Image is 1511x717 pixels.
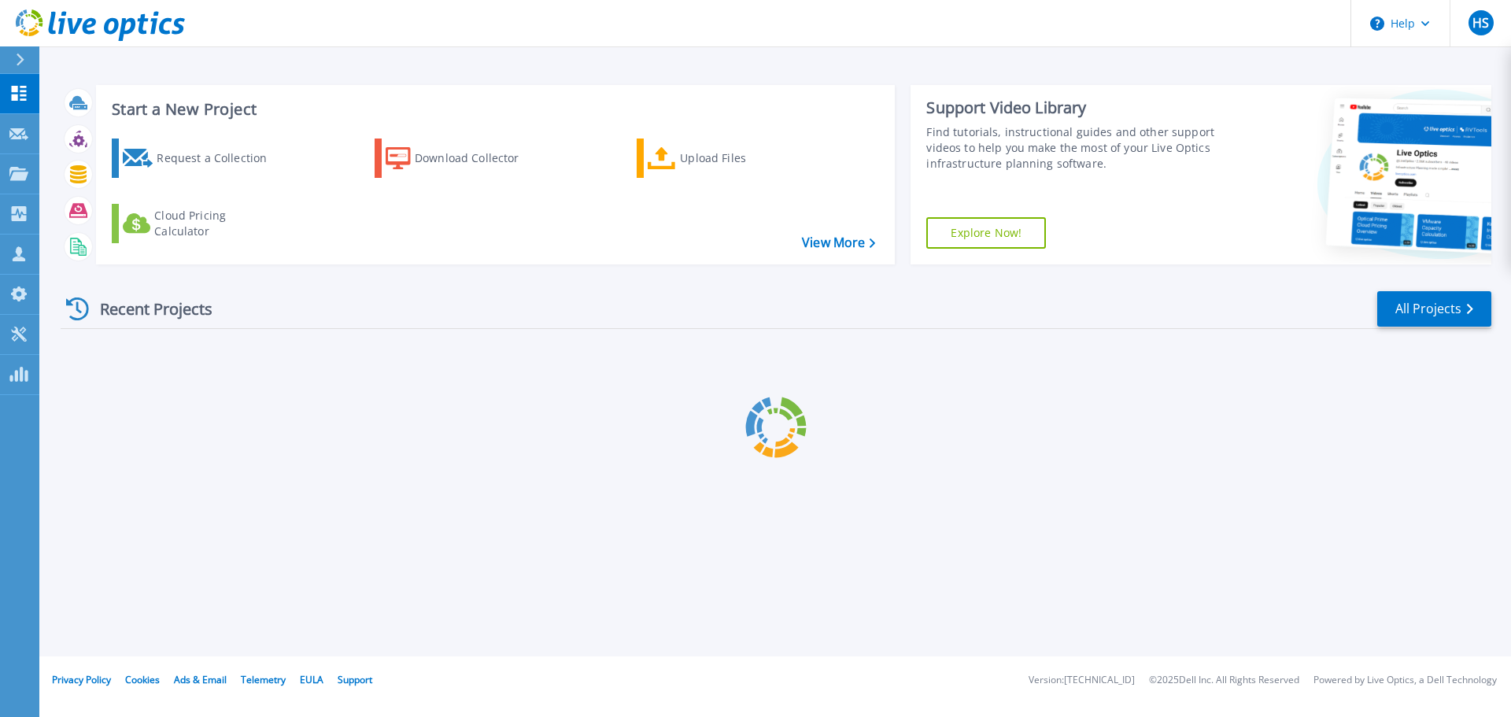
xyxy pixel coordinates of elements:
span: HS [1472,17,1489,29]
a: All Projects [1377,291,1491,327]
li: © 2025 Dell Inc. All Rights Reserved [1149,675,1299,686]
div: Cloud Pricing Calculator [154,208,280,239]
a: Privacy Policy [52,673,111,686]
a: Request a Collection [112,139,287,178]
a: Download Collector [375,139,550,178]
a: Telemetry [241,673,286,686]
div: Find tutorials, instructional guides and other support videos to help you make the most of your L... [926,124,1222,172]
div: Recent Projects [61,290,234,328]
div: Upload Files [680,142,806,174]
a: View More [802,235,875,250]
a: Cookies [125,673,160,686]
div: Request a Collection [157,142,283,174]
li: Version: [TECHNICAL_ID] [1029,675,1135,686]
a: Upload Files [637,139,812,178]
a: Explore Now! [926,217,1046,249]
a: EULA [300,673,323,686]
a: Ads & Email [174,673,227,686]
a: Cloud Pricing Calculator [112,204,287,243]
div: Download Collector [415,142,541,174]
div: Support Video Library [926,98,1222,118]
a: Support [338,673,372,686]
h3: Start a New Project [112,101,875,118]
li: Powered by Live Optics, a Dell Technology [1313,675,1497,686]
